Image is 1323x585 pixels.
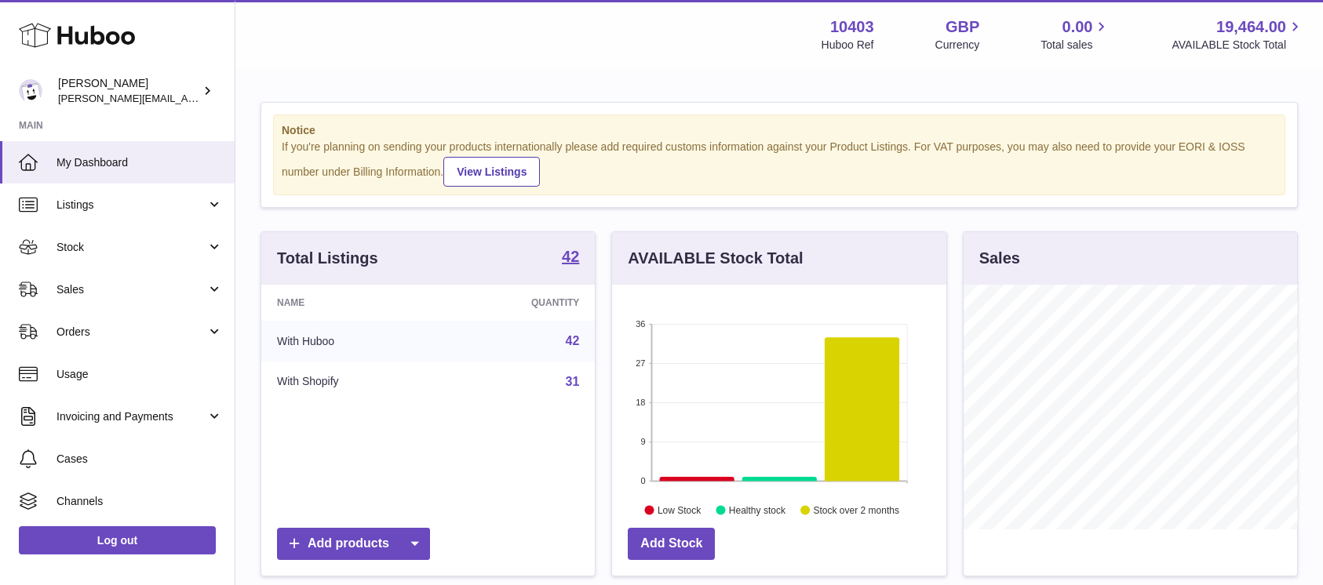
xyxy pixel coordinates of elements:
text: 18 [636,398,646,407]
a: 42 [566,334,580,347]
div: Currency [935,38,980,53]
a: Add products [277,528,430,560]
strong: GBP [946,16,979,38]
strong: 42 [562,249,579,264]
a: 42 [562,249,579,267]
span: 0.00 [1062,16,1093,38]
strong: Notice [282,123,1277,138]
span: Total sales [1041,38,1110,53]
span: Invoicing and Payments [56,409,206,424]
span: AVAILABLE Stock Total [1172,38,1304,53]
text: Stock over 2 months [814,504,899,515]
span: Stock [56,240,206,255]
text: 9 [641,437,646,446]
a: 31 [566,375,580,388]
span: Channels [56,494,223,509]
div: [PERSON_NAME] [58,76,199,106]
a: 19,464.00 AVAILABLE Stock Total [1172,16,1304,53]
span: My Dashboard [56,155,223,170]
text: Low Stock [658,504,702,515]
text: 36 [636,319,646,329]
td: With Huboo [261,321,441,362]
span: Listings [56,198,206,213]
text: Healthy stock [729,504,786,515]
h3: AVAILABLE Stock Total [628,248,803,269]
a: 0.00 Total sales [1041,16,1110,53]
img: keval@makerscabinet.com [19,79,42,103]
a: View Listings [443,157,540,187]
th: Quantity [441,285,595,321]
span: Cases [56,452,223,467]
td: With Shopify [261,362,441,402]
div: Huboo Ref [822,38,874,53]
h3: Sales [979,248,1020,269]
span: Sales [56,282,206,297]
th: Name [261,285,441,321]
span: 19,464.00 [1216,16,1286,38]
strong: 10403 [830,16,874,38]
div: If you're planning on sending your products internationally please add required customs informati... [282,140,1277,187]
h3: Total Listings [277,248,378,269]
text: 27 [636,358,646,368]
text: 0 [641,476,646,485]
a: Add Stock [628,528,715,560]
span: Orders [56,325,206,340]
span: [PERSON_NAME][EMAIL_ADDRESS][DOMAIN_NAME] [58,92,315,104]
a: Log out [19,526,216,554]
span: Usage [56,367,223,382]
